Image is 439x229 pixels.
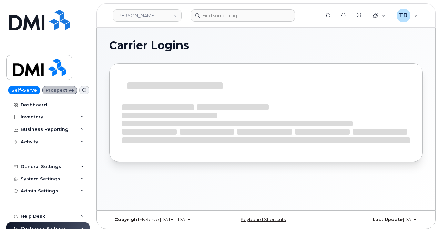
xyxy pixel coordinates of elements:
[109,40,189,51] span: Carrier Logins
[372,217,403,222] strong: Last Update
[114,217,139,222] strong: Copyright
[241,217,286,222] a: Keyboard Shortcuts
[318,217,423,222] div: [DATE]
[109,217,214,222] div: MyServe [DATE]–[DATE]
